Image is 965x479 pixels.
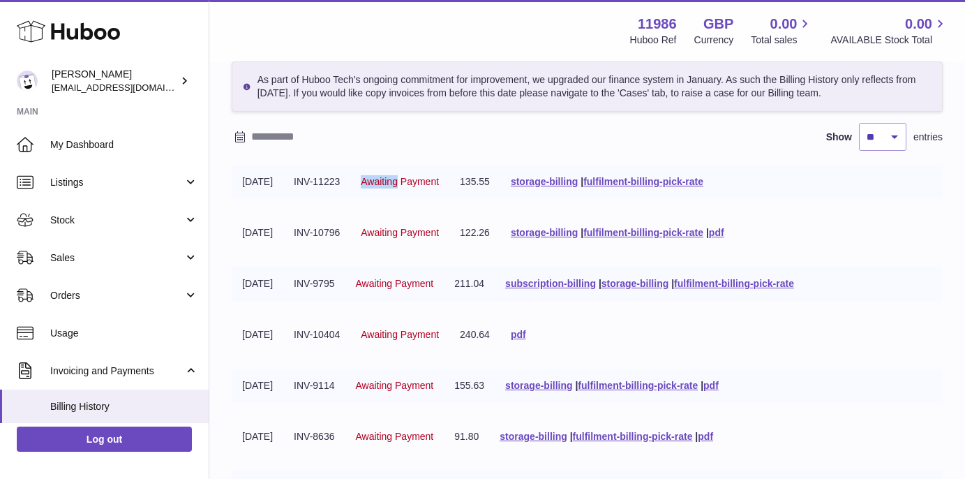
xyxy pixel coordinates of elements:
a: fulfilment-billing-pick-rate [578,380,698,391]
a: fulfilment-billing-pick-rate [583,227,703,238]
td: INV-8636 [283,420,345,454]
a: fulfilment-billing-pick-rate [674,278,794,289]
span: [EMAIL_ADDRESS][DOMAIN_NAME] [52,82,205,93]
div: Currency [694,34,734,47]
span: Total sales [751,34,813,47]
td: [DATE] [232,165,283,199]
a: pdf [703,380,719,391]
span: | [599,278,601,289]
div: Huboo Ref [630,34,677,47]
td: 135.55 [449,165,500,199]
span: AVAILABLE Stock Total [830,34,948,47]
a: storage-billing [511,227,578,238]
span: | [581,227,583,238]
strong: 11986 [638,15,677,34]
span: 0.00 [770,15,798,34]
label: Show [826,131,852,144]
span: Invoicing and Payments [50,364,184,378]
td: INV-9114 [283,369,345,403]
a: storage-billing [505,380,572,391]
span: Awaiting Payment [361,227,439,238]
strong: GBP [703,15,733,34]
span: Awaiting Payment [355,380,433,391]
td: 240.64 [449,318,500,352]
a: pdf [709,227,724,238]
a: pdf [698,431,713,442]
span: Awaiting Payment [355,431,433,442]
td: INV-9795 [283,267,345,301]
div: As part of Huboo Tech's ongoing commitment for improvement, we upgraded our finance system in Jan... [232,61,943,112]
td: [DATE] [232,420,283,454]
a: 0.00 Total sales [751,15,813,47]
td: 91.80 [444,420,489,454]
span: My Dashboard [50,138,198,152]
a: Log out [17,427,192,452]
span: | [695,431,698,442]
img: ariane@leagogo.com [17,71,38,91]
a: 0.00 AVAILABLE Stock Total [830,15,948,47]
td: 211.04 [444,267,495,301]
td: [DATE] [232,318,283,352]
a: pdf [511,329,526,340]
td: INV-10404 [283,318,350,352]
span: | [671,278,674,289]
td: [DATE] [232,267,283,301]
span: | [575,380,578,391]
span: Awaiting Payment [361,176,439,187]
a: fulfilment-billing-pick-rate [573,431,693,442]
span: | [581,176,583,187]
span: Usage [50,327,198,340]
div: [PERSON_NAME] [52,68,177,94]
span: Billing History [50,400,198,413]
span: 0.00 [905,15,932,34]
span: | [701,380,703,391]
td: INV-11223 [283,165,350,199]
a: storage-billing [511,176,578,187]
span: | [706,227,709,238]
td: 122.26 [449,216,500,250]
a: storage-billing [601,278,668,289]
span: Orders [50,289,184,302]
a: subscription-billing [505,278,596,289]
a: storage-billing [500,431,567,442]
td: 155.63 [444,369,495,403]
span: Awaiting Payment [355,278,433,289]
td: [DATE] [232,216,283,250]
span: Listings [50,176,184,189]
td: [DATE] [232,369,283,403]
span: Sales [50,251,184,265]
span: Stock [50,214,184,227]
td: INV-10796 [283,216,350,250]
span: entries [913,131,943,144]
a: fulfilment-billing-pick-rate [583,176,703,187]
span: | [570,431,573,442]
span: Awaiting Payment [361,329,439,340]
